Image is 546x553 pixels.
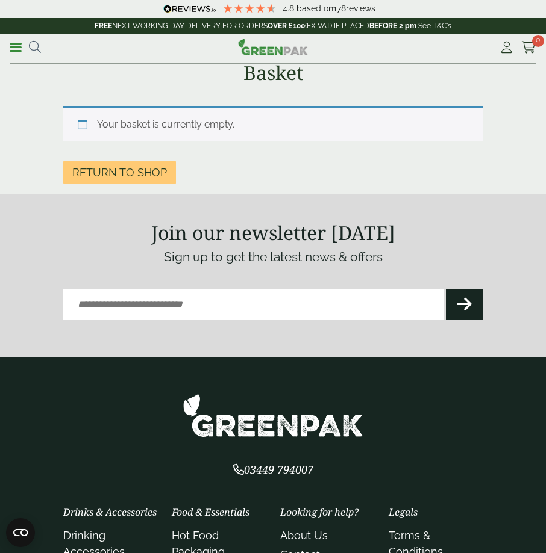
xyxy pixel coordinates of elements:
span: 03449 794007 [233,462,313,477]
strong: Join our newsletter [DATE] [151,220,395,246]
span: 4.8 [283,4,297,13]
i: My Account [499,42,514,54]
strong: OVER £100 [268,22,305,30]
img: GreenPak Supplies [183,394,363,437]
span: reviews [346,4,375,13]
span: Based on [297,4,333,13]
a: About Us [280,529,328,542]
img: GreenPak Supplies [238,39,308,55]
p: Sign up to get the latest news & offers [63,247,483,267]
div: 4.78 Stars [222,3,277,14]
i: Cart [521,42,536,54]
strong: FREE [95,22,112,30]
a: See T&C's [418,22,451,30]
a: Return to shop [63,161,176,184]
span: 0 [532,35,544,47]
span: 178 [333,4,346,13]
a: 0 [521,39,536,57]
img: REVIEWS.io [163,5,216,13]
div: Your basket is currently empty. [63,106,483,141]
h1: Basket [243,61,303,84]
button: Open CMP widget [6,518,35,547]
strong: BEFORE 2 pm [369,22,416,30]
a: 03449 794007 [233,465,313,476]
